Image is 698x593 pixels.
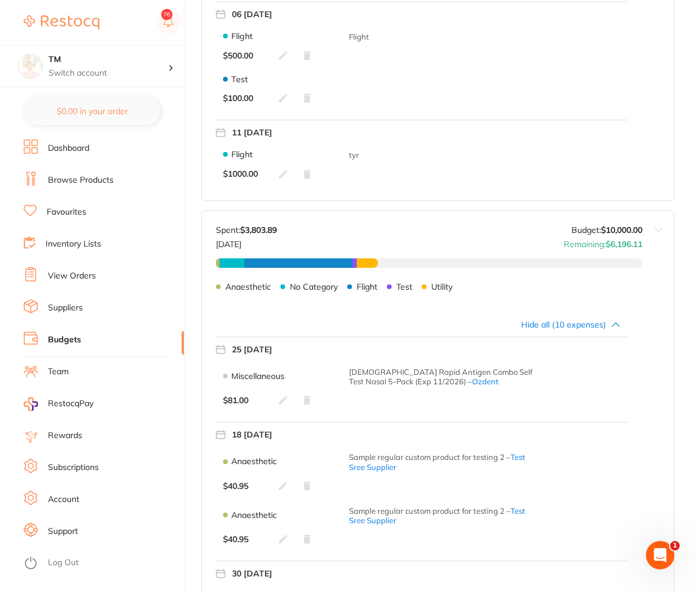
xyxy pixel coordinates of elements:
[223,51,264,60] span: $ 500.00
[223,396,264,405] span: $ 81.00
[349,367,537,386] div: [DEMOGRAPHIC_DATA] Rapid Antigen Combo Self Test Nasal 5-Pack (Exp 11/2026) –
[223,31,318,41] div: Flight
[601,225,642,235] strong: $10,000.00
[646,541,674,569] iframe: Intercom live chat
[48,557,79,569] a: Log Out
[48,494,79,505] a: Account
[564,235,642,249] p: Remaining:
[24,9,99,36] a: Restocq Logo
[24,15,99,30] img: Restocq Logo
[431,282,453,291] p: Utility
[349,452,537,471] div: Sample regular custom product for testing 2 –
[48,302,83,314] a: Suppliers
[48,270,96,282] a: View Orders
[670,541,680,550] span: 1
[48,398,93,410] span: RestocqPay
[24,554,180,573] button: Log Out
[24,397,38,411] img: RestocqPay
[223,169,264,179] span: $ 1000.00
[349,150,359,160] div: tyr
[349,452,525,471] span: Test Sree Supplier
[232,9,272,19] span: 06 [DATE]
[349,506,537,525] div: Sample regular custom product for testing 2 –
[48,174,114,186] a: Browse Products
[290,282,338,291] p: No Category
[48,430,82,442] a: Rewards
[49,67,168,79] p: Switch account
[232,128,272,137] span: 11 [DATE]
[223,505,318,525] div: Anaesthetic
[49,54,168,66] h4: TM
[225,282,271,291] p: Anaesthetic
[48,462,99,474] a: Subscriptions
[357,282,377,291] p: Flight
[606,239,642,249] strong: $6,196.11
[24,397,93,411] a: RestocqPay
[349,32,369,41] div: Flight
[46,238,101,250] a: Inventory Lists
[472,377,499,386] span: Ozdent
[223,366,318,386] div: Miscellaneous
[18,54,42,78] img: TM
[232,569,272,578] span: 30 [DATE]
[48,142,89,154] a: Dashboard
[232,430,272,439] span: 18 [DATE]
[223,93,264,103] span: $ 100.00
[223,74,318,84] div: Test
[216,235,277,249] p: [DATE]
[223,451,318,471] div: Anaesthetic
[216,225,277,235] p: Spent:
[571,225,642,235] p: Budget:
[232,345,272,354] span: 25 [DATE]
[24,97,160,125] button: $0.00 in your order
[349,506,525,525] span: Test Sree Supplier
[223,481,264,491] span: $ 40.95
[48,366,69,378] a: Team
[223,534,264,544] span: $ 40.95
[47,206,86,218] a: Favourites
[223,149,318,160] div: Flight
[240,225,277,235] strong: $3,803.89
[48,526,78,537] a: Support
[396,282,412,291] p: Test
[48,334,81,346] a: Budgets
